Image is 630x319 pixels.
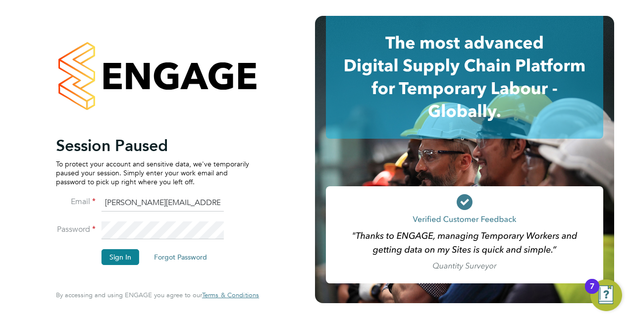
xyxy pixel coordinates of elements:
input: Enter your work email... [102,194,224,212]
label: Password [56,224,96,235]
a: Terms & Conditions [202,291,259,299]
button: Forgot Password [146,249,215,265]
h2: Session Paused [56,136,249,156]
label: Email [56,197,96,207]
button: Sign In [102,249,139,265]
span: By accessing and using ENGAGE you agree to our [56,291,259,299]
p: To protect your account and sensitive data, we've temporarily paused your session. Simply enter y... [56,159,249,187]
div: 7 [590,286,594,299]
button: Open Resource Center, 7 new notifications [590,279,622,311]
